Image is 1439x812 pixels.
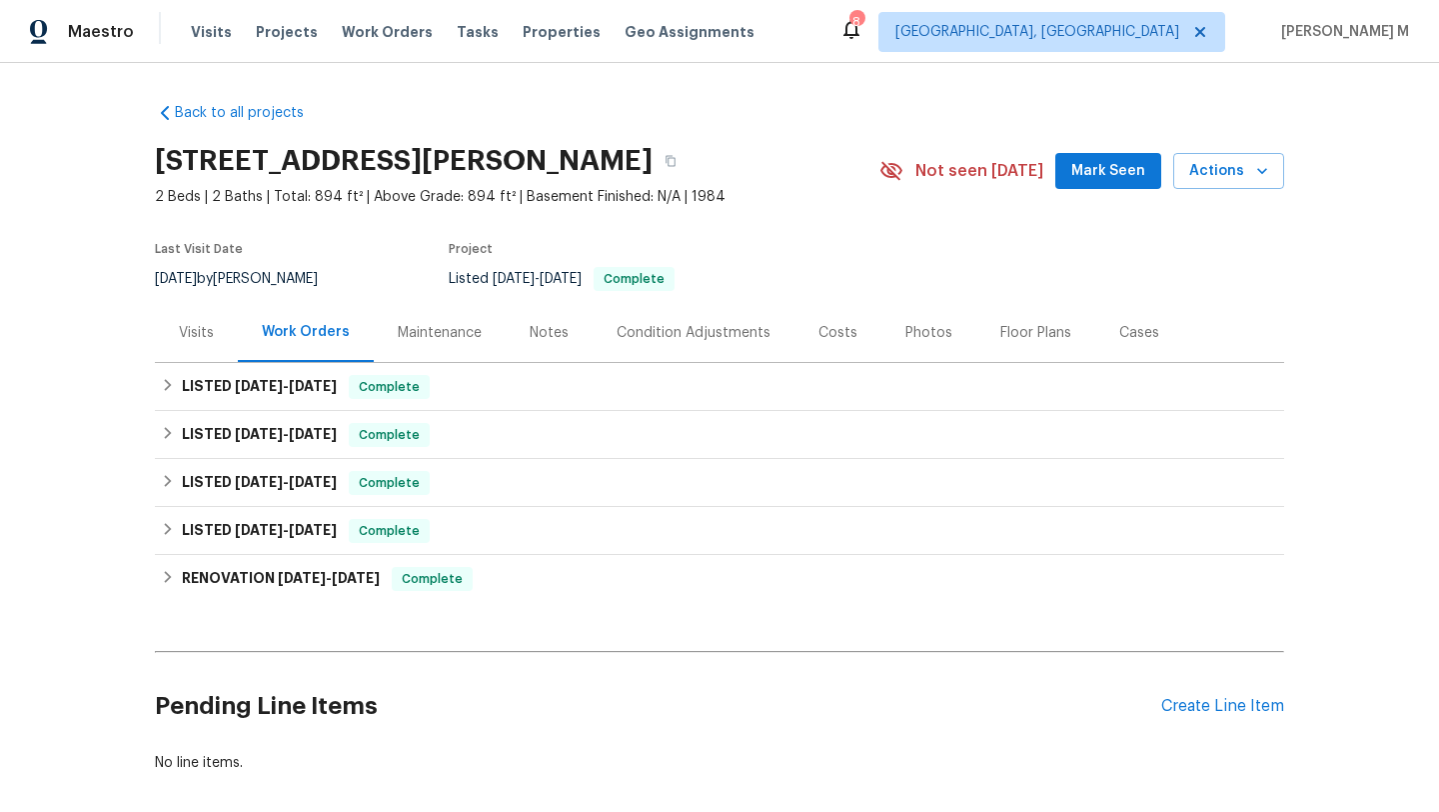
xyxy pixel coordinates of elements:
span: Complete [351,521,428,541]
div: Create Line Item [1161,697,1284,716]
div: LISTED [DATE]-[DATE]Complete [155,507,1284,555]
div: No line items. [155,753,1284,773]
div: Visits [179,323,214,343]
span: 2 Beds | 2 Baths | Total: 894 ft² | Above Grade: 894 ft² | Basement Finished: N/A | 1984 [155,187,879,207]
span: [DATE] [155,272,197,286]
div: Photos [905,323,952,343]
span: Complete [596,273,673,285]
span: Tasks [457,25,499,39]
span: - [278,571,380,585]
span: - [235,379,337,393]
h6: LISTED [182,423,337,447]
h2: [STREET_ADDRESS][PERSON_NAME] [155,151,653,171]
span: [DATE] [289,427,337,441]
div: Costs [818,323,857,343]
span: Listed [449,272,675,286]
span: [DATE] [235,379,283,393]
span: - [235,475,337,489]
span: [DATE] [289,475,337,489]
div: Maintenance [398,323,482,343]
span: Complete [351,425,428,445]
div: LISTED [DATE]-[DATE]Complete [155,411,1284,459]
span: Last Visit Date [155,243,243,255]
span: [DATE] [235,523,283,537]
div: by [PERSON_NAME] [155,267,342,291]
h2: Pending Line Items [155,660,1161,753]
div: Condition Adjustments [617,323,770,343]
span: Mark Seen [1071,159,1145,184]
div: Work Orders [262,322,350,342]
span: Complete [394,569,471,589]
span: Maestro [68,22,134,42]
h6: LISTED [182,375,337,399]
span: - [493,272,582,286]
span: [DATE] [289,523,337,537]
button: Actions [1173,153,1284,190]
div: LISTED [DATE]-[DATE]Complete [155,459,1284,507]
span: - [235,523,337,537]
span: Geo Assignments [625,22,754,42]
span: [DATE] [540,272,582,286]
div: 8 [849,12,863,32]
span: [DATE] [332,571,380,585]
span: Work Orders [342,22,433,42]
div: Notes [530,323,569,343]
span: - [235,427,337,441]
button: Copy Address [653,143,689,179]
div: Cases [1119,323,1159,343]
a: Back to all projects [155,103,347,123]
span: Visits [191,22,232,42]
button: Mark Seen [1055,153,1161,190]
span: Not seen [DATE] [915,161,1043,181]
span: Actions [1189,159,1268,184]
div: Floor Plans [1000,323,1071,343]
span: [DATE] [278,571,326,585]
h6: LISTED [182,519,337,543]
span: Projects [256,22,318,42]
span: [GEOGRAPHIC_DATA], [GEOGRAPHIC_DATA] [895,22,1179,42]
span: Complete [351,377,428,397]
span: Project [449,243,493,255]
span: [DATE] [289,379,337,393]
span: [DATE] [493,272,535,286]
h6: LISTED [182,471,337,495]
div: RENOVATION [DATE]-[DATE]Complete [155,555,1284,603]
span: [DATE] [235,427,283,441]
span: [DATE] [235,475,283,489]
span: Complete [351,473,428,493]
div: LISTED [DATE]-[DATE]Complete [155,363,1284,411]
span: Properties [523,22,601,42]
h6: RENOVATION [182,567,380,591]
span: [PERSON_NAME] M [1273,22,1409,42]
